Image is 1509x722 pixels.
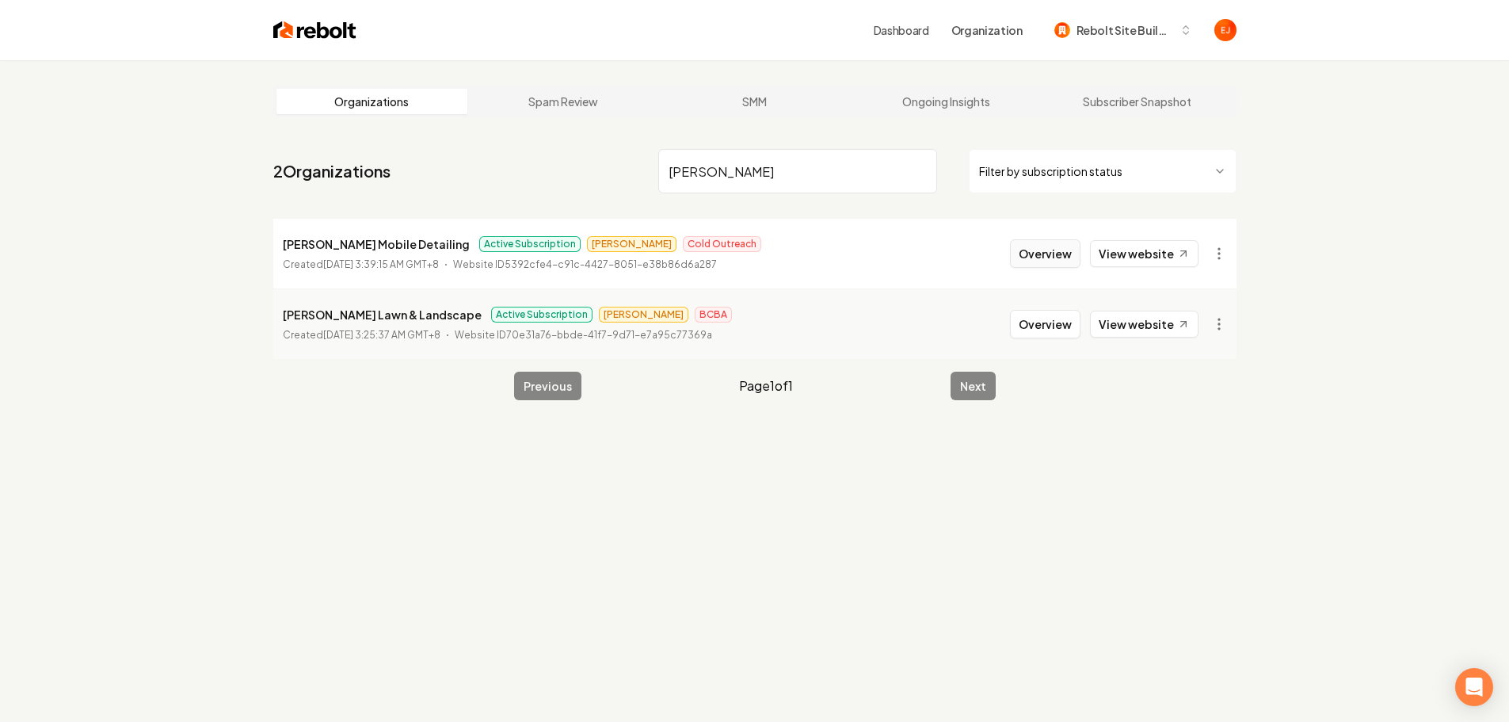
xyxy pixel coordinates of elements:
a: Spam Review [467,89,659,114]
span: Rebolt Site Builder [1076,22,1173,39]
span: Cold Outreach [683,236,761,252]
div: Open Intercom Messenger [1455,668,1493,706]
span: Active Subscription [491,307,593,323]
span: Page 1 of 1 [739,376,793,395]
a: Dashboard [874,22,929,38]
button: Overview [1010,310,1080,338]
img: Rebolt Site Builder [1054,22,1070,38]
a: 2Organizations [273,160,391,182]
img: Rebolt Logo [273,19,356,41]
a: Subscriber Snapshot [1042,89,1233,114]
a: Ongoing Insights [850,89,1042,114]
span: [PERSON_NAME] [599,307,688,323]
p: Website ID 5392cfe4-c91c-4427-8051-e38b86d6a287 [453,257,717,273]
button: Overview [1010,239,1080,268]
button: Organization [942,16,1032,44]
a: Organizations [276,89,468,114]
p: [PERSON_NAME] Lawn & Landscape [283,305,482,324]
p: Website ID 70e31a76-bbde-41f7-9d71-e7a95c77369a [455,327,712,343]
time: [DATE] 3:25:37 AM GMT+8 [323,329,440,341]
span: BCBA [695,307,732,323]
img: Eduard Joers [1214,19,1237,41]
a: SMM [659,89,851,114]
button: Open user button [1214,19,1237,41]
a: View website [1090,240,1198,267]
span: Active Subscription [479,236,581,252]
time: [DATE] 3:39:15 AM GMT+8 [323,258,439,270]
a: View website [1090,311,1198,338]
span: [PERSON_NAME] [587,236,676,252]
p: [PERSON_NAME] Mobile Detailing [283,235,470,254]
input: Search by name or ID [658,149,937,193]
p: Created [283,327,440,343]
p: Created [283,257,439,273]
